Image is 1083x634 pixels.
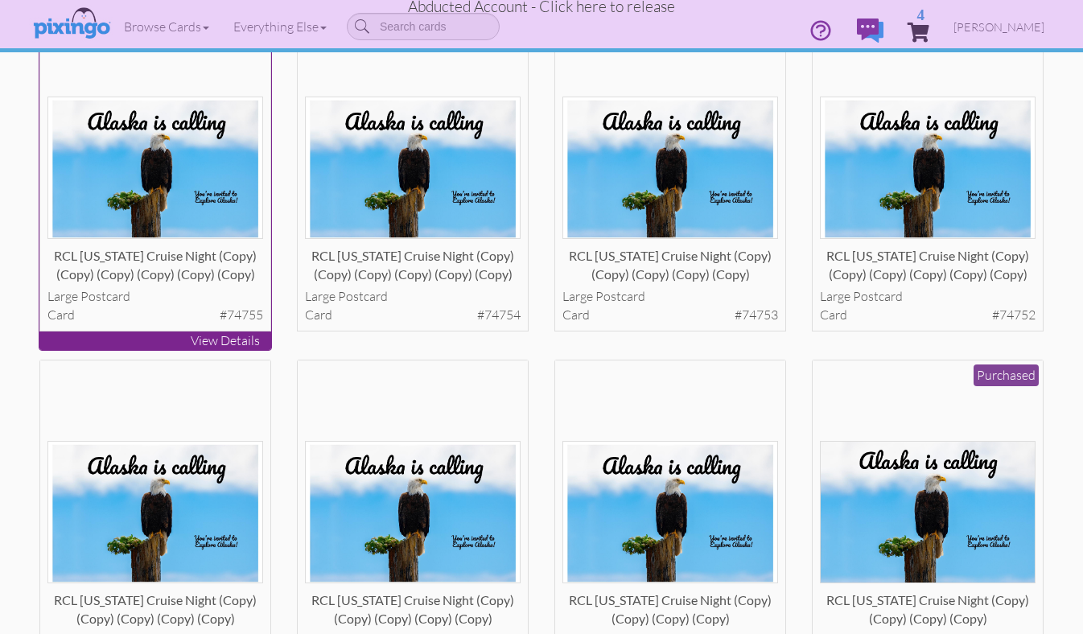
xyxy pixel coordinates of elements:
span: postcard [80,288,130,304]
span: [PERSON_NAME] [953,20,1044,34]
span: postcard [853,288,903,304]
a: 4 [908,6,929,55]
span: large [562,288,593,304]
img: 135192-1-1756574679673-9087f699f623edb2-qa.jpg [305,97,521,239]
div: RCL [US_STATE] Cruise Night (copy) (copy) (copy) (copy) (copy) [562,247,779,279]
div: RCL [US_STATE] Cruise Night (copy) (copy) (copy) (copy) (copy) (copy) [47,247,264,279]
img: 135188-1-1756574319694-f2c66c433a7acafd-qa.jpg [305,441,521,583]
img: 135191-1-1756574582947-274751867f74bc0e-qa.jpg [562,97,779,239]
p: View Details [39,331,271,350]
div: card [305,306,521,324]
span: large [47,288,78,304]
div: RCL [US_STATE] Cruise Night (copy) (copy) (copy) (copy) [820,591,1036,624]
span: postcard [338,288,388,304]
img: 135187-1-1756574135594-4275b1a316ea7dfe-qa.jpg [562,441,779,583]
a: Browse Cards [112,6,221,47]
img: pixingo logo [29,4,114,44]
img: comments.svg [857,19,883,43]
a: [PERSON_NAME] [941,6,1056,47]
span: #74754 [477,306,521,324]
span: 4 [916,6,924,22]
span: large [820,288,850,304]
input: Search cards [347,13,500,40]
span: #74753 [735,306,778,324]
span: #74755 [220,306,263,324]
div: RCL [US_STATE] Cruise Night (copy) (copy) (copy) (copy) (copy) [305,591,521,624]
div: RCL [US_STATE] Cruise Night (copy) (copy) (copy) (copy) (copy) [47,591,264,624]
img: 135190-1-1756574467081-b9f6e6d77832fd78-qa.jpg [820,97,1036,239]
div: card [820,306,1036,324]
div: RCL [US_STATE] Cruise Night (copy) (copy) (copy) (copy) (copy) (copy) [820,247,1036,279]
div: RCL [US_STATE] Cruise Night (copy) (copy) (copy) (copy) [562,591,779,624]
img: 135193-1-1756574739979-46bfdac7e37e0a10-qa.jpg [47,97,264,239]
img: 135186-1-1756578833392-cfc22d11451ab219-qa.jpg [820,441,1036,583]
img: 135189-1-1756574396212-1f08fec378aff12d-qa.jpg [47,441,264,583]
div: card [47,306,264,324]
a: Everything Else [221,6,339,47]
span: large [305,288,336,304]
div: Purchased [974,364,1039,386]
span: #74752 [992,306,1036,324]
div: RCL [US_STATE] Cruise Night (copy) (copy) (copy) (copy) (copy) (copy) [305,247,521,279]
span: postcard [595,288,645,304]
div: card [562,306,779,324]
